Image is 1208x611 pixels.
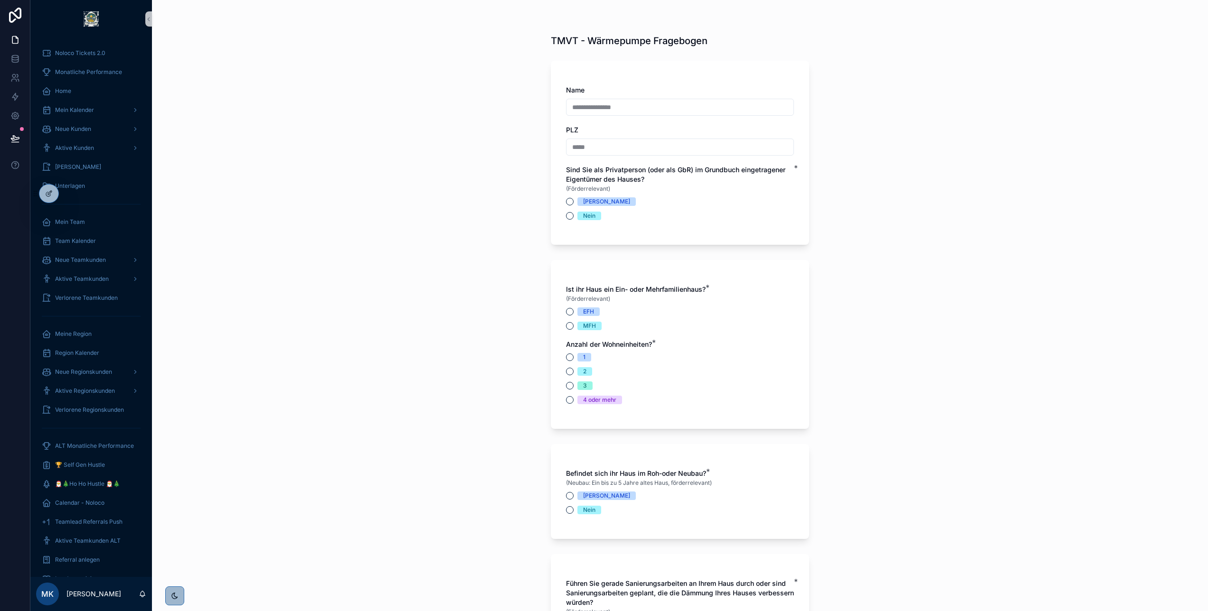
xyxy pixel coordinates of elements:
span: Führen Sie gerade Sanierungsarbeiten an Ihrem Haus durch oder sind Sanierungsarbeiten geplant, di... [566,579,794,606]
span: Name [566,86,585,94]
a: Mein Team [36,213,146,231]
span: Unterlagen [55,182,85,190]
span: (Förderrelevant) [566,295,610,303]
span: Ist ihr Haus ein Ein- oder Mehrfamilienhaus? [566,285,706,293]
a: Verlorene Regionskunden [36,401,146,418]
span: Sind Sie als Privatperson (oder als GbR) im Grundbuch eingetragener Eigentümer des Hauses? [566,166,785,183]
span: Verlorene Teamkunden [55,294,118,302]
span: ALT Monatliche Performance [55,442,134,450]
span: Region Kalender [55,349,99,357]
span: (Förderrelevant) [566,185,610,193]
div: [PERSON_NAME] [583,197,630,206]
a: Neue Kunden [36,120,146,138]
span: Referral anlegen [55,556,100,564]
div: MFH [583,322,596,330]
span: Neue Kunden [55,125,91,133]
a: Home [36,83,146,100]
div: [PERSON_NAME] [583,491,630,500]
span: Monatliche Performance [55,68,122,76]
a: Leads terminieren [36,570,146,587]
div: 2 [583,367,586,376]
a: Aktive Kunden [36,139,146,157]
a: Aktive Teamkunden ALT [36,532,146,549]
span: [PERSON_NAME] [55,163,101,171]
a: Monatliche Performance [36,64,146,81]
span: Teamlead Referrals Push [55,518,123,526]
span: Aktive Teamkunden ALT [55,537,121,545]
a: Neue Teamkunden [36,251,146,268]
a: Region Kalender [36,344,146,361]
a: Teamlead Referrals Push [36,513,146,530]
span: Neue Teamkunden [55,256,106,264]
div: scrollable content [30,38,152,577]
div: Nein [583,212,595,220]
span: Calendar - Noloco [55,499,104,507]
a: Team Kalender [36,232,146,250]
a: 🎅🎄Ho Ho Hustle 🎅🎄 [36,475,146,492]
div: Nein [583,506,595,514]
span: Mein Team [55,218,85,226]
a: Verlorene Teamkunden [36,289,146,306]
span: Leads terminieren [55,575,104,583]
span: Meine Region [55,330,92,338]
span: MK [41,588,54,600]
a: Meine Region [36,325,146,343]
h1: TMVT - Wärmepumpe Fragebogen [551,34,708,47]
span: Team Kalender [55,237,96,245]
div: 1 [583,353,585,361]
img: App logo [84,11,99,27]
a: Neue Regionskunden [36,363,146,380]
span: PLZ [566,126,578,134]
a: Aktive Teamkunden [36,270,146,287]
p: [PERSON_NAME] [66,589,121,599]
a: [PERSON_NAME] [36,158,146,176]
a: 🏆 Self Gen Hustle [36,456,146,473]
span: Aktive Kunden [55,144,94,152]
div: 3 [583,381,587,390]
a: Unterlagen [36,177,146,194]
span: Aktive Regionskunden [55,387,115,395]
span: Home [55,87,71,95]
a: Referral anlegen [36,551,146,568]
span: (Neubau: Ein bis zu 5 Jahre altes Haus, förderrelevant) [566,479,712,487]
span: Verlorene Regionskunden [55,406,124,414]
span: Befindet sich ihr Haus im Roh-oder Neubau? [566,469,706,477]
span: Aktive Teamkunden [55,275,109,283]
a: Aktive Regionskunden [36,382,146,399]
span: 🏆 Self Gen Hustle [55,461,105,469]
a: Calendar - Noloco [36,494,146,511]
span: Mein Kalender [55,106,94,114]
div: EFH [583,307,594,316]
span: Neue Regionskunden [55,368,112,376]
a: ALT Monatliche Performance [36,437,146,454]
span: 🎅🎄Ho Ho Hustle 🎅🎄 [55,480,120,488]
a: Noloco Tickets 2.0 [36,45,146,62]
div: 4 oder mehr [583,396,616,404]
span: Anzahl der Wohneinheiten? [566,340,652,348]
span: Noloco Tickets 2.0 [55,49,105,57]
a: Mein Kalender [36,102,146,119]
